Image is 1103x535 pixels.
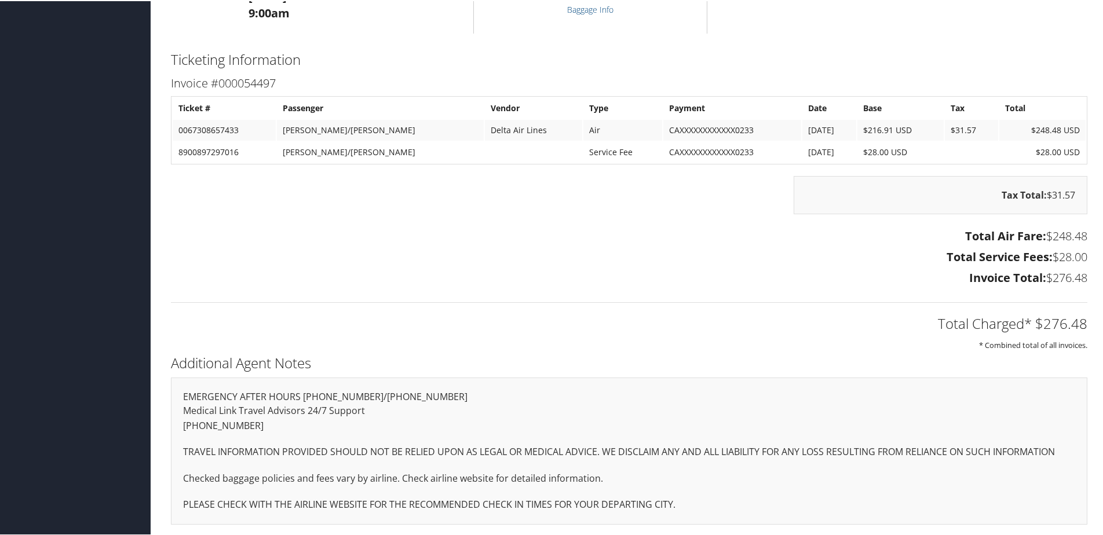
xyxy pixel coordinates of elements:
[999,141,1086,162] td: $28.00 USD
[171,74,1087,90] h3: Invoice #000054497
[857,141,944,162] td: $28.00 USD
[171,49,1087,68] h2: Ticketing Information
[173,97,276,118] th: Ticket #
[663,119,801,140] td: CAXXXXXXXXXXXX0233
[857,119,944,140] td: $216.91 USD
[171,376,1087,523] div: EMERGENCY AFTER HOURS [PHONE_NUMBER]/[PHONE_NUMBER]
[567,3,613,14] a: Baggage Info
[583,119,662,140] td: Air
[999,119,1086,140] td: $248.48 USD
[945,97,998,118] th: Tax
[969,269,1046,284] strong: Invoice Total:
[1002,188,1047,200] strong: Tax Total:
[171,269,1087,285] h3: $276.48
[583,97,662,118] th: Type
[979,339,1087,349] small: * Combined total of all invoices.
[999,97,1086,118] th: Total
[277,141,484,162] td: [PERSON_NAME]/[PERSON_NAME]
[802,97,856,118] th: Date
[183,470,1075,485] p: Checked baggage policies and fees vary by airline. Check airline website for detailed information.
[947,248,1053,263] strong: Total Service Fees:
[583,141,662,162] td: Service Fee
[183,444,1075,459] p: TRAVEL INFORMATION PROVIDED SHOULD NOT BE RELIED UPON AS LEGAL OR MEDICAL ADVICE. WE DISCLAIM ANY...
[173,141,276,162] td: 8900897297016
[171,313,1087,332] h2: Total Charged* $276.48
[183,496,1075,511] p: PLEASE CHECK WITH THE AIRLINE WEBSITE FOR THE RECOMMENDED CHECK IN TIMES FOR YOUR DEPARTING CITY.
[965,227,1046,243] strong: Total Air Fare:
[794,175,1087,213] div: $31.57
[485,119,582,140] td: Delta Air Lines
[171,352,1087,372] h2: Additional Agent Notes
[171,227,1087,243] h3: $248.48
[173,119,276,140] td: 0067308657433
[249,4,290,20] strong: 9:00am
[663,97,801,118] th: Payment
[171,248,1087,264] h3: $28.00
[802,119,856,140] td: [DATE]
[857,97,944,118] th: Base
[277,119,484,140] td: [PERSON_NAME]/[PERSON_NAME]
[485,97,582,118] th: Vendor
[663,141,801,162] td: CAXXXXXXXXXXXX0233
[277,97,484,118] th: Passenger
[802,141,856,162] td: [DATE]
[183,402,1075,432] p: Medical Link Travel Advisors 24/7 Support [PHONE_NUMBER]
[945,119,998,140] td: $31.57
